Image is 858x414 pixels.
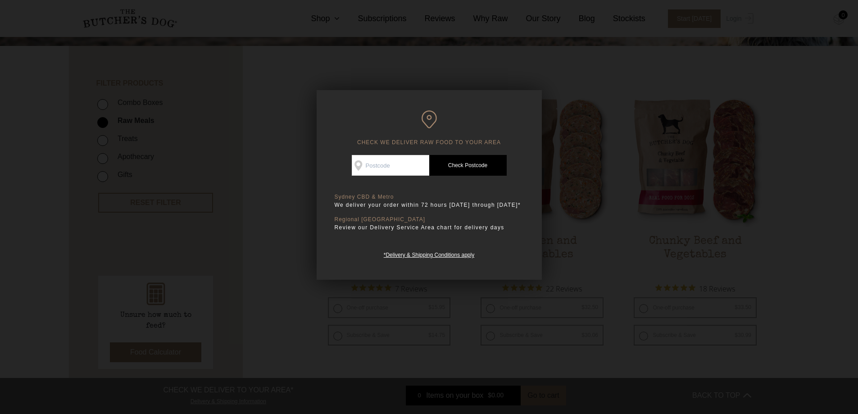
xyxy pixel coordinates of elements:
[335,216,524,223] p: Regional [GEOGRAPHIC_DATA]
[384,250,474,258] a: *Delivery & Shipping Conditions apply
[335,110,524,146] h6: CHECK WE DELIVER RAW FOOD TO YOUR AREA
[429,155,507,176] a: Check Postcode
[335,200,524,209] p: We deliver your order within 72 hours [DATE] through [DATE]*
[352,155,429,176] input: Postcode
[335,223,524,232] p: Review our Delivery Service Area chart for delivery days
[335,194,524,200] p: Sydney CBD & Metro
